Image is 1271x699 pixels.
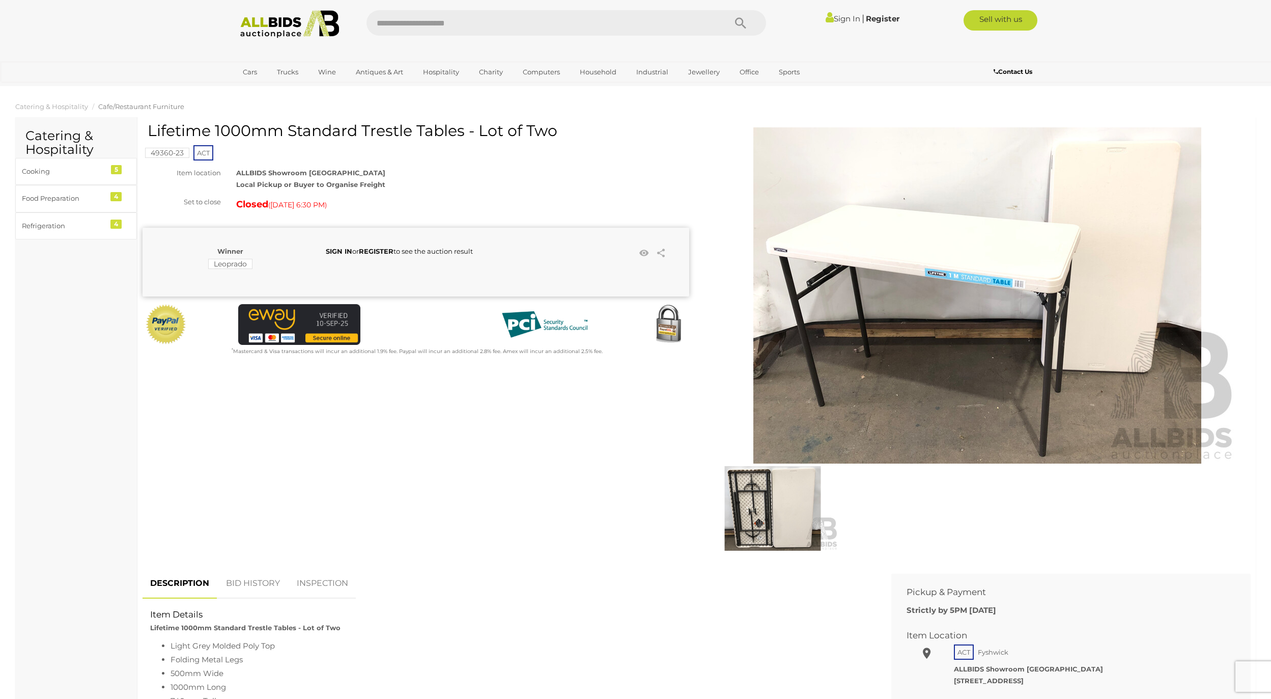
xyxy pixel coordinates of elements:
[145,148,189,158] mark: 49360-23
[171,639,868,653] li: Light Grey Molded Poly Top
[648,304,689,345] img: Secured by Rapid SSL
[218,569,288,599] a: BID HISTORY
[143,569,217,599] a: DESCRIPTION
[772,64,806,80] a: Sports
[110,192,122,201] div: 4
[326,247,352,255] a: SIGN IN
[866,14,899,23] a: Register
[171,666,868,680] li: 500mm Wide
[148,122,687,139] h1: Lifetime 1000mm Standard Trestle Tables - Lot of Two
[150,610,868,620] h2: Item Details
[135,196,229,208] div: Set to close
[22,166,106,177] div: Cooking
[270,200,325,209] span: [DATE] 6:30 PM
[964,10,1037,31] a: Sell with us
[994,66,1035,77] a: Contact Us
[150,624,341,632] strong: Lifetime 1000mm Standard Trestle Tables - Lot of Two
[22,220,106,232] div: Refrigeration
[232,348,603,355] small: Mastercard & Visa transactions will incur an additional 1.9% fee. Paypal will incur an additional...
[682,64,726,80] a: Jewellery
[111,165,122,174] div: 5
[208,259,252,269] mark: Leoprado
[733,64,766,80] a: Office
[15,212,137,239] a: Refrigeration 4
[217,247,243,255] b: Winner
[715,10,766,36] button: Search
[145,304,187,345] img: Official PayPal Seal
[954,665,1103,673] strong: ALLBIDS Showroom [GEOGRAPHIC_DATA]
[994,68,1032,75] b: Contact Us
[270,64,305,80] a: Trucks
[145,149,189,157] a: 49360-23
[907,631,1220,640] h2: Item Location
[236,64,264,80] a: Cars
[236,80,322,97] a: [GEOGRAPHIC_DATA]
[22,193,106,204] div: Food Preparation
[235,10,345,38] img: Allbids.com.au
[707,466,838,551] img: Lifetime 1000mm Standard Trestle Tables - Lot of Two
[25,129,127,157] h2: Catering & Hospitality
[494,304,596,345] img: PCI DSS compliant
[907,605,996,615] b: Strictly by 5PM [DATE]
[236,199,268,210] strong: Closed
[238,304,360,345] img: eWAY Payment Gateway
[236,169,385,177] strong: ALLBIDS Showroom [GEOGRAPHIC_DATA]
[717,127,1238,464] img: Lifetime 1000mm Standard Trestle Tables - Lot of Two
[359,247,393,255] a: REGISTER
[826,14,860,23] a: Sign In
[954,677,1024,685] strong: [STREET_ADDRESS]
[15,158,137,185] a: Cooking 5
[630,64,675,80] a: Industrial
[135,167,229,179] div: Item location
[110,220,122,229] div: 4
[416,64,466,80] a: Hospitality
[15,185,137,212] a: Food Preparation 4
[349,64,410,80] a: Antiques & Art
[862,13,864,24] span: |
[171,653,868,666] li: Folding Metal Legs
[516,64,567,80] a: Computers
[312,64,343,80] a: Wine
[975,646,1011,659] span: Fyshwick
[289,569,356,599] a: INSPECTION
[472,64,510,80] a: Charity
[326,247,473,255] span: or to see the auction result
[637,246,652,261] li: Watch this item
[907,587,1220,597] h2: Pickup & Payment
[954,644,974,660] span: ACT
[98,102,184,111] a: Cafe/Restaurant Furniture
[171,680,868,694] li: 1000mm Long
[236,180,385,189] strong: Local Pickup or Buyer to Organise Freight
[268,201,327,209] span: ( )
[15,102,88,111] a: Catering & Hospitality
[573,64,623,80] a: Household
[193,145,213,160] span: ACT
